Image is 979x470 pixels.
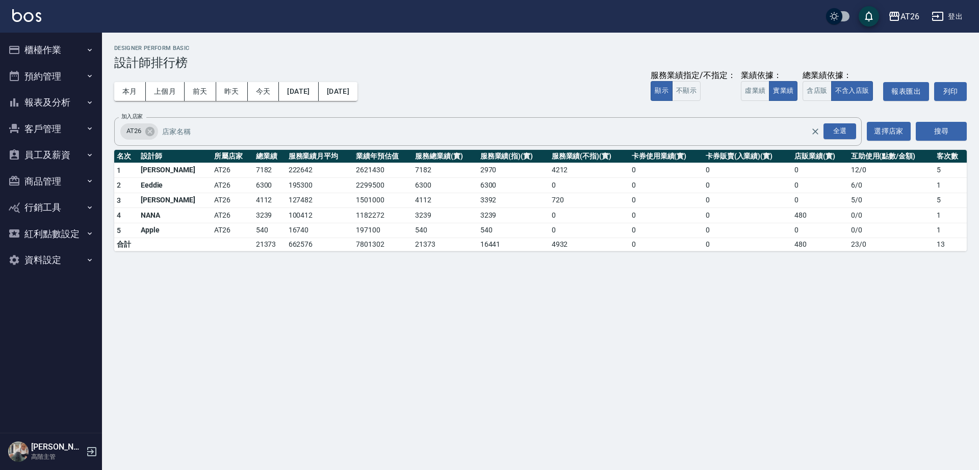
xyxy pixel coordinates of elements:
[413,223,478,238] td: 540
[4,247,98,273] button: 資料設定
[286,163,354,178] td: 222642
[413,238,478,251] td: 21373
[831,81,873,101] button: 不含入店販
[792,163,848,178] td: 0
[413,178,478,193] td: 6300
[792,178,848,193] td: 0
[629,193,703,208] td: 0
[253,193,286,208] td: 4112
[120,123,158,140] div: AT26
[353,163,413,178] td: 2621430
[353,238,413,251] td: 7801302
[253,223,286,238] td: 540
[703,178,792,193] td: 0
[478,238,549,251] td: 16441
[703,223,792,238] td: 0
[848,163,934,178] td: 12 / 0
[4,168,98,195] button: 商品管理
[4,37,98,63] button: 櫃檯作業
[4,194,98,221] button: 行銷工具
[160,122,829,140] input: 店家名稱
[286,150,354,163] th: 服務業績月平均
[549,150,629,163] th: 服務業績(不指)(實)
[117,166,121,174] span: 1
[413,208,478,223] td: 3239
[4,116,98,142] button: 客戶管理
[212,150,253,163] th: 所屬店家
[916,122,967,141] button: 搜尋
[934,178,967,193] td: 1
[848,193,934,208] td: 5 / 0
[279,82,318,101] button: [DATE]
[286,178,354,193] td: 195300
[12,9,41,22] img: Logo
[651,70,736,81] div: 服務業績指定/不指定：
[848,238,934,251] td: 23 / 0
[934,193,967,208] td: 5
[848,178,934,193] td: 6 / 0
[114,150,138,163] th: 名次
[212,208,253,223] td: AT26
[848,150,934,163] th: 互助使用(點數/金額)
[4,221,98,247] button: 紅利點數設定
[848,223,934,238] td: 0 / 0
[803,81,831,101] button: 含店販
[212,163,253,178] td: AT26
[549,178,629,193] td: 0
[703,208,792,223] td: 0
[934,82,967,101] button: 列印
[185,82,216,101] button: 前天
[212,193,253,208] td: AT26
[549,193,629,208] td: 720
[792,238,848,251] td: 480
[319,82,357,101] button: [DATE]
[549,223,629,238] td: 0
[353,150,413,163] th: 業績年預估值
[138,193,212,208] td: [PERSON_NAME]
[248,82,279,101] button: 今天
[651,81,673,101] button: 顯示
[792,150,848,163] th: 店販業績(實)
[114,238,138,251] td: 合計
[703,238,792,251] td: 0
[884,6,923,27] button: AT26
[413,193,478,208] td: 4112
[629,208,703,223] td: 0
[212,178,253,193] td: AT26
[253,150,286,163] th: 總業績
[413,163,478,178] td: 7182
[703,163,792,178] td: 0
[821,121,858,141] button: Open
[703,150,792,163] th: 卡券販賣(入業績)(實)
[478,193,549,208] td: 3392
[253,178,286,193] td: 6300
[549,238,629,251] td: 4932
[629,178,703,193] td: 0
[478,208,549,223] td: 3239
[859,6,879,27] button: save
[253,208,286,223] td: 3239
[803,70,878,81] div: 總業績依據：
[286,193,354,208] td: 127482
[741,81,769,101] button: 虛業績
[120,126,147,136] span: AT26
[353,208,413,223] td: 1182272
[703,193,792,208] td: 0
[353,193,413,208] td: 1501000
[138,178,212,193] td: Eeddie
[900,10,919,23] div: AT26
[883,82,929,101] button: 報表匯出
[629,150,703,163] th: 卡券使用業績(實)
[4,142,98,168] button: 員工及薪資
[629,223,703,238] td: 0
[808,124,822,139] button: Clear
[478,150,549,163] th: 服務業績(指)(實)
[353,178,413,193] td: 2299500
[478,163,549,178] td: 2970
[629,238,703,251] td: 0
[867,122,911,141] button: 選擇店家
[114,56,967,70] h3: 設計師排行榜
[146,82,185,101] button: 上個月
[934,223,967,238] td: 1
[117,226,121,234] span: 5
